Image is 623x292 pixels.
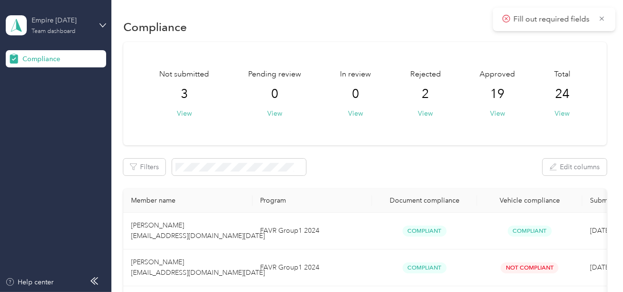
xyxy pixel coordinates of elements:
[252,189,372,213] th: Program
[569,238,623,292] iframe: Everlance-gr Chat Button Frame
[181,87,188,102] span: 3
[422,87,429,102] span: 2
[543,159,607,175] button: Edit columns
[123,22,187,32] h1: Compliance
[252,249,372,286] td: FAVR Group1 2024
[271,87,278,102] span: 0
[490,108,505,119] button: View
[248,69,301,80] span: Pending review
[5,277,54,287] button: Help center
[555,108,569,119] button: View
[123,159,165,175] button: Filters
[514,13,592,25] p: Fill out required fields
[485,196,575,205] div: Vehicle compliance
[131,221,265,240] span: [PERSON_NAME] [EMAIL_ADDRESS][DOMAIN_NAME][DATE]
[501,262,558,273] span: Not Compliant
[32,15,91,25] div: Empire [DATE]
[403,226,447,237] span: Compliant
[403,262,447,273] span: Compliant
[252,213,372,249] td: FAVR Group1 2024
[555,87,569,102] span: 24
[380,196,470,205] div: Document compliance
[131,258,265,277] span: [PERSON_NAME] [EMAIL_ADDRESS][DOMAIN_NAME][DATE]
[418,108,433,119] button: View
[32,29,76,34] div: Team dashboard
[554,69,570,80] span: Total
[348,108,363,119] button: View
[508,226,552,237] span: Compliant
[480,69,515,80] span: Approved
[159,69,209,80] span: Not submitted
[267,108,282,119] button: View
[22,54,60,64] span: Compliance
[123,189,252,213] th: Member name
[490,87,504,102] span: 19
[340,69,371,80] span: In review
[410,69,441,80] span: Rejected
[177,108,192,119] button: View
[352,87,359,102] span: 0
